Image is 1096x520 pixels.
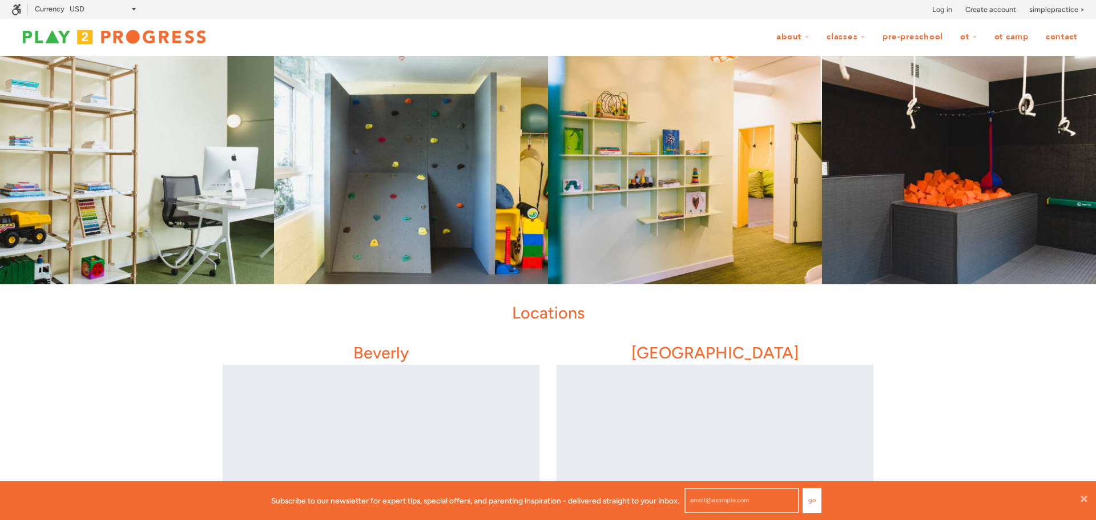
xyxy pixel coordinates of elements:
[819,26,873,48] a: Classes
[223,341,539,364] h1: Beverly
[769,26,817,48] a: About
[803,488,821,513] button: Go
[987,26,1036,48] a: OT Camp
[953,26,985,48] a: OT
[1038,26,1085,48] a: Contact
[1029,4,1085,15] a: simplepractice >
[684,488,799,513] input: email@example.com
[11,26,217,49] img: Play2Progress logo
[965,4,1016,15] a: Create account
[875,26,950,48] a: Pre-Preschool
[214,301,882,324] h1: Locations
[35,5,65,13] label: Currency
[557,341,873,364] h1: [GEOGRAPHIC_DATA]
[932,4,952,15] a: Log in
[271,494,679,507] p: Subscribe to our newsletter for expert tips, special offers, and parenting inspiration - delivere...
